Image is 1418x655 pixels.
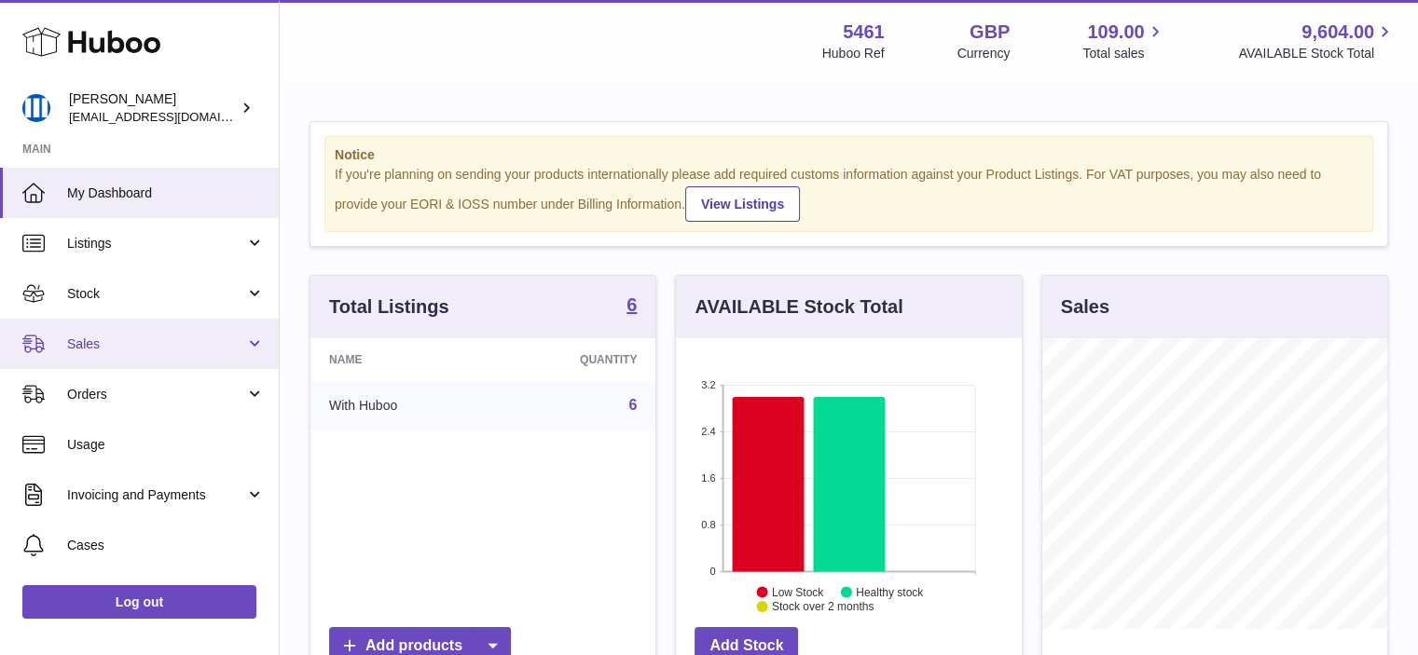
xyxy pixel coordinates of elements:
[67,436,265,454] span: Usage
[1061,294,1109,320] h3: Sales
[69,109,274,124] span: [EMAIL_ADDRESS][DOMAIN_NAME]
[957,45,1011,62] div: Currency
[67,537,265,554] span: Cases
[626,295,637,318] a: 6
[702,379,716,390] text: 3.2
[67,285,245,303] span: Stock
[1087,20,1144,45] span: 109.00
[335,146,1363,164] strong: Notice
[310,338,492,381] th: Name
[67,235,245,252] span: Listings
[710,566,716,577] text: 0
[822,45,885,62] div: Huboo Ref
[310,381,492,430] td: With Huboo
[1082,20,1165,62] a: 109.00 Total sales
[1238,20,1396,62] a: 9,604.00 AVAILABLE Stock Total
[695,294,902,320] h3: AVAILABLE Stock Total
[329,294,449,320] h3: Total Listings
[67,386,245,403] span: Orders
[22,94,50,122] img: oksana@monimoto.com
[628,397,637,413] a: 6
[843,20,885,45] strong: 5461
[970,20,1010,45] strong: GBP
[335,166,1363,222] div: If you're planning on sending your products internationally please add required customs informati...
[22,585,256,619] a: Log out
[626,295,637,314] strong: 6
[67,486,245,504] span: Invoicing and Payments
[1082,45,1165,62] span: Total sales
[702,472,716,484] text: 1.6
[856,585,924,598] text: Healthy stock
[685,186,800,222] a: View Listings
[1238,45,1396,62] span: AVAILABLE Stock Total
[702,519,716,530] text: 0.8
[772,600,874,613] text: Stock over 2 months
[67,184,265,202] span: My Dashboard
[69,90,237,126] div: [PERSON_NAME]
[492,338,655,381] th: Quantity
[702,426,716,437] text: 2.4
[67,335,245,353] span: Sales
[1301,20,1374,45] span: 9,604.00
[772,585,824,598] text: Low Stock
